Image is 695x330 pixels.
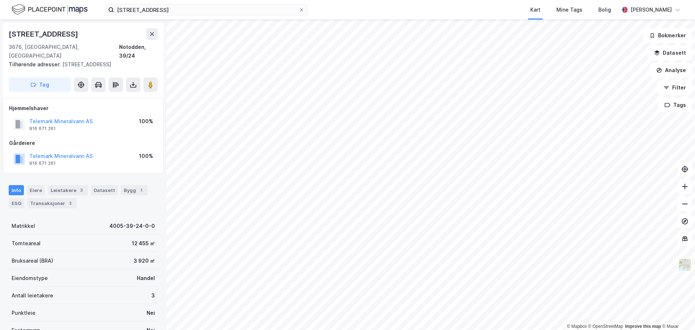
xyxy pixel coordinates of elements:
div: 3 [151,291,155,300]
div: Info [9,185,24,195]
button: Tag [9,78,71,92]
button: Analyse [650,63,692,78]
div: Bolig [598,5,611,14]
button: Filter [657,80,692,95]
div: [PERSON_NAME] [631,5,672,14]
iframe: Chat Widget [659,295,695,330]
div: Bygg [121,185,148,195]
div: ESG [9,198,24,208]
img: Z [678,258,692,272]
div: Matrikkel [12,222,35,230]
div: Kart [530,5,540,14]
a: Mapbox [567,324,587,329]
div: [STREET_ADDRESS] [9,60,152,69]
div: Handel [137,274,155,283]
div: 4005-39-24-0-0 [109,222,155,230]
a: OpenStreetMap [588,324,623,329]
div: 12 455 ㎡ [132,239,155,248]
div: Gårdeiere [9,139,157,147]
div: 3 [78,187,85,194]
div: 916 671 261 [29,126,56,131]
div: 916 671 261 [29,160,56,166]
a: Improve this map [625,324,661,329]
span: Tilhørende adresser: [9,61,62,67]
button: Tags [658,98,692,112]
div: Transaksjoner [27,198,77,208]
img: logo.f888ab2527a4732fd821a326f86c7f29.svg [12,3,88,16]
div: 100% [139,152,153,160]
button: Datasett [648,46,692,60]
div: Punktleie [12,309,35,317]
div: Leietakere [48,185,88,195]
div: 3 920 ㎡ [134,256,155,265]
div: Eiendomstype [12,274,48,283]
div: Bruksareal (BRA) [12,256,53,265]
div: Tomteareal [12,239,41,248]
div: Mine Tags [556,5,582,14]
input: Søk på adresse, matrikkel, gårdeiere, leietakere eller personer [114,4,299,15]
div: Eiere [27,185,45,195]
div: 2 [67,200,74,207]
button: Bokmerker [643,28,692,43]
div: [STREET_ADDRESS] [9,28,80,40]
div: Antall leietakere [12,291,53,300]
div: Hjemmelshaver [9,104,157,113]
div: Notodden, 39/24 [119,43,158,60]
div: Datasett [91,185,118,195]
div: 1 [138,187,145,194]
div: Nei [147,309,155,317]
div: 100% [139,117,153,126]
div: 3676, [GEOGRAPHIC_DATA], [GEOGRAPHIC_DATA] [9,43,119,60]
